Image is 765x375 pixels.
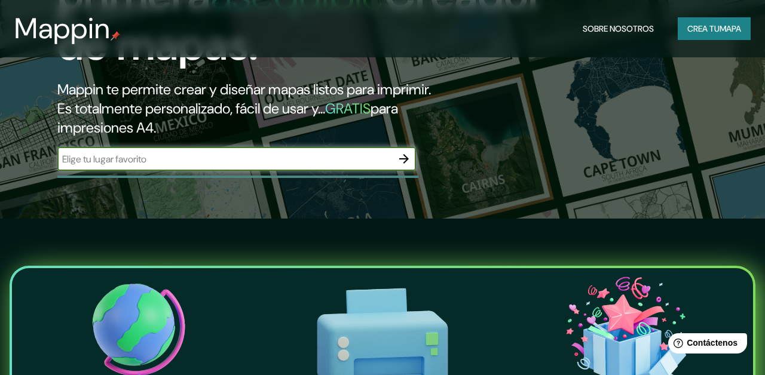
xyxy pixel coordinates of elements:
font: Sobre nosotros [583,23,654,34]
button: Sobre nosotros [578,17,659,40]
font: Mappin te permite crear y diseñar mapas listos para imprimir. [57,80,431,99]
button: Crea tumapa [678,17,751,40]
font: Mappin [14,10,111,47]
font: Es totalmente personalizado, fácil de usar y... [57,99,325,118]
img: pin de mapeo [111,31,120,41]
iframe: Lanzador de widgets de ayuda [659,328,752,362]
font: GRATIS [325,99,371,118]
font: para impresiones A4. [57,99,398,137]
input: Elige tu lugar favorito [57,152,392,166]
font: mapa [720,23,741,34]
font: Crea tu [687,23,720,34]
